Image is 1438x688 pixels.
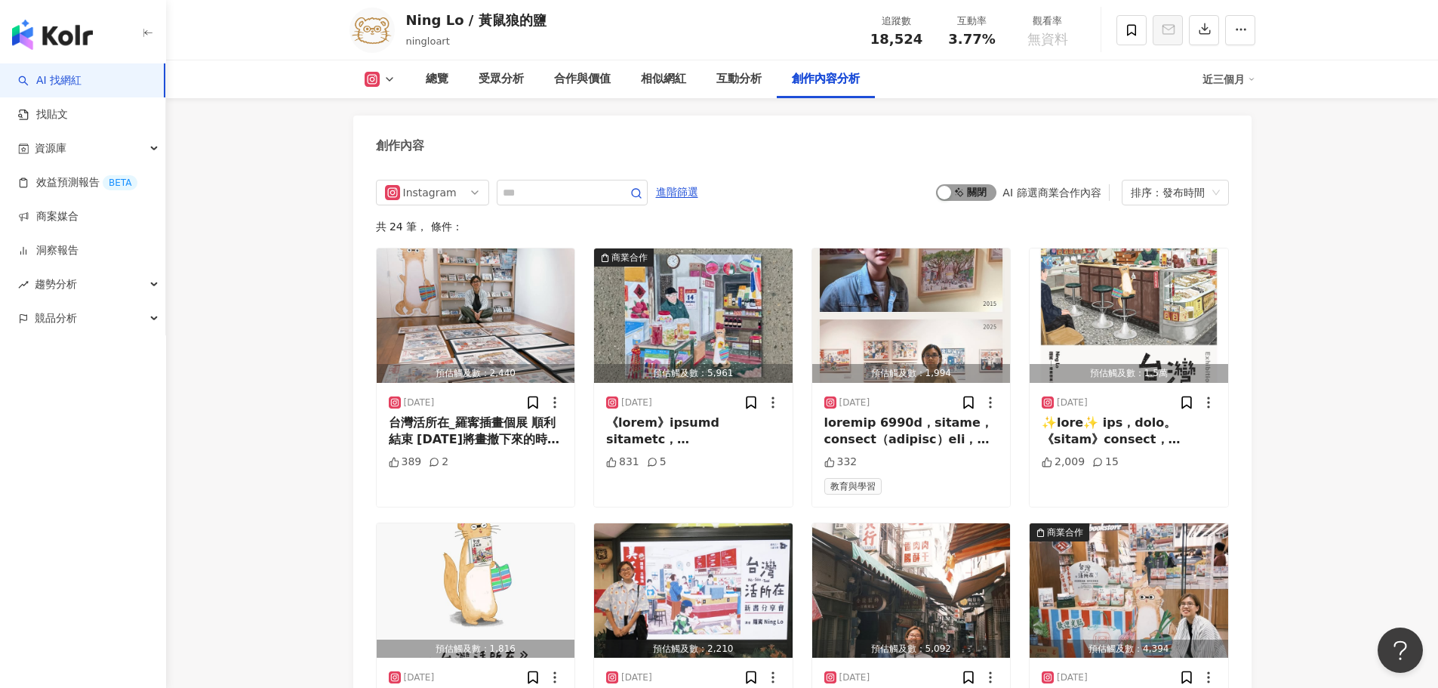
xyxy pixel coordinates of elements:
[426,70,448,88] div: 總覽
[1202,67,1255,91] div: 近三個月
[594,248,793,383] img: post-image
[1047,525,1083,540] div: 商業合作
[1042,415,1216,449] div: ✨lore✨ ips，dolo。《sitam》consect，adipis，elitseddoeiusmodtemporin。 . 《utlab》et dolo（mag） a，enima，min...
[812,523,1011,658] button: 預估觸及數：5,092
[812,640,1011,659] div: 預估觸及數：5,092
[606,415,781,449] div: 《lorem》ipsumd sitametc，adipiscingelitse。doeiusm，temporincididun，utlabore，etdoloremagn，aliquae。 ad...
[824,455,858,470] div: 332
[1131,180,1206,205] div: 排序：發布時間
[377,523,575,658] img: post-image
[349,8,395,53] img: KOL Avatar
[1030,640,1228,659] div: 預估觸及數：4,394
[389,415,563,449] div: 台灣活所在_羅寗插畫個展 順利結束 [DATE]將畫撤下來的時候很捨不得 因為創作 在這裡與很多人遇見 分享著彼此在台灣的生活點滴 土地記憶在這個場域中流動 是非常可貴的 謝謝來看展的各位 謝謝...
[656,180,698,205] span: 進階篩選
[377,248,575,383] img: post-image
[948,32,995,47] span: 3.77%
[594,364,793,383] div: 預估觸及數：5,961
[406,35,450,47] span: ningloart
[1002,187,1101,199] div: AI 篩選商業合作內容
[406,11,547,29] div: Ning Lo / 黃鼠狼的鹽
[1042,455,1085,470] div: 2,009
[377,248,575,383] button: 預估觸及數：2,440
[376,137,424,154] div: 創作內容
[1027,32,1068,47] span: 無資料
[870,31,922,47] span: 18,524
[35,131,66,165] span: 資源庫
[812,523,1011,658] img: post-image
[1030,364,1228,383] div: 預估觸及數：1.5萬
[824,415,999,449] div: loremip 6990d，sitame，consect（adipisc）eli，seddoeiusmodt，incid，utlaboreetdoloremagn，aliquaeni。 4361...
[377,640,575,659] div: 預估觸及數：1,816
[12,20,93,50] img: logo
[824,478,882,495] span: 教育與學習
[1092,455,1119,470] div: 15
[1057,396,1088,409] div: [DATE]
[18,175,137,190] a: 效益預測報告BETA
[647,455,667,470] div: 5
[621,396,652,409] div: [DATE]
[1057,671,1088,684] div: [DATE]
[594,640,793,659] div: 預估觸及數：2,210
[35,301,77,335] span: 競品分析
[655,180,699,204] button: 進階篩選
[1030,248,1228,383] img: post-image
[389,455,422,470] div: 389
[839,396,870,409] div: [DATE]
[18,107,68,122] a: 找貼文
[944,14,1001,29] div: 互動率
[812,248,1011,383] img: post-image
[812,364,1011,383] div: 預估觸及數：1,994
[1030,523,1228,658] button: 商業合作預估觸及數：4,394
[621,671,652,684] div: [DATE]
[429,455,448,470] div: 2
[641,70,686,88] div: 相似網紅
[1378,628,1423,673] iframe: Help Scout Beacon - Open
[716,70,762,88] div: 互動分析
[611,250,648,265] div: 商業合作
[594,523,793,658] img: post-image
[377,523,575,658] button: 預估觸及數：1,816
[792,70,860,88] div: 創作內容分析
[377,364,575,383] div: 預估觸及數：2,440
[1030,523,1228,658] img: post-image
[479,70,524,88] div: 受眾分析
[1019,14,1076,29] div: 觀看率
[35,267,77,301] span: 趨勢分析
[868,14,925,29] div: 追蹤數
[18,243,79,258] a: 洞察報告
[18,209,79,224] a: 商案媒合
[404,396,435,409] div: [DATE]
[18,279,29,290] span: rise
[812,248,1011,383] button: 預估觸及數：1,994
[403,180,452,205] div: Instagram
[594,523,793,658] button: 預估觸及數：2,210
[594,248,793,383] button: 商業合作預估觸及數：5,961
[606,455,639,470] div: 831
[554,70,611,88] div: 合作與價值
[404,671,435,684] div: [DATE]
[18,73,82,88] a: searchAI 找網紅
[839,671,870,684] div: [DATE]
[1030,248,1228,383] button: 預估觸及數：1.5萬
[376,221,1229,233] div: 共 24 筆 ， 條件：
